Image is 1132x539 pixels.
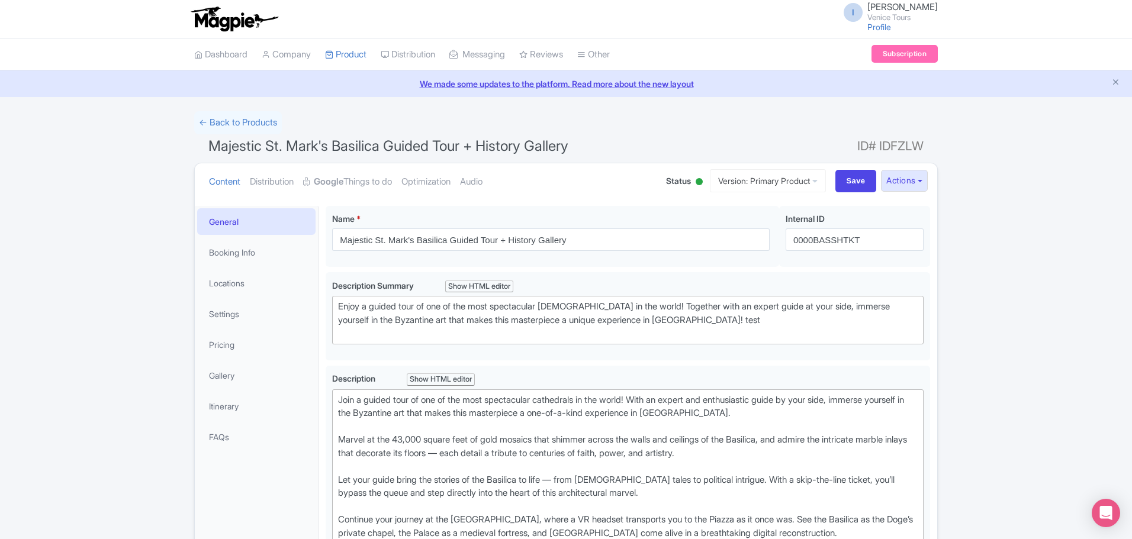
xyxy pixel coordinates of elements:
[188,6,280,32] img: logo-ab69f6fb50320c5b225c76a69d11143b.png
[332,280,416,291] span: Description Summary
[519,38,563,71] a: Reviews
[194,38,247,71] a: Dashboard
[577,38,610,71] a: Other
[209,163,240,201] a: Content
[194,111,282,134] a: ← Back to Products
[197,270,316,296] a: Locations
[250,163,294,201] a: Distribution
[871,45,938,63] a: Subscription
[445,280,513,293] div: Show HTML editor
[449,38,505,71] a: Messaging
[208,137,568,154] span: Majestic St. Mark's Basilica Guided Tour + History Gallery
[314,175,343,189] strong: Google
[401,163,451,201] a: Optimization
[332,214,355,224] span: Name
[460,163,483,201] a: Audio
[325,38,366,71] a: Product
[303,163,392,201] a: GoogleThings to do
[835,170,877,192] input: Save
[381,38,435,71] a: Distribution
[197,362,316,389] a: Gallery
[693,173,705,192] div: Active
[837,2,938,21] a: I [PERSON_NAME] Venice Tours
[786,214,825,224] span: Internal ID
[844,3,863,22] span: I
[7,78,1125,90] a: We made some updates to the platform. Read more about the new layout
[197,331,316,358] a: Pricing
[867,1,938,12] span: [PERSON_NAME]
[197,393,316,419] a: Itinerary
[710,169,826,192] a: Version: Primary Product
[1092,499,1120,527] div: Open Intercom Messenger
[197,208,316,235] a: General
[867,14,938,21] small: Venice Tours
[867,22,891,32] a: Profile
[666,175,691,187] span: Status
[407,373,475,386] div: Show HTML editor
[197,301,316,327] a: Settings
[338,300,918,340] div: Enjoy a guided tour of one of the most spectacular [DEMOGRAPHIC_DATA] in the world! Together with...
[1111,76,1120,90] button: Close announcement
[197,239,316,266] a: Booking Info
[197,424,316,450] a: FAQs
[332,373,377,383] span: Description
[857,134,924,158] span: ID# IDFZLW
[262,38,311,71] a: Company
[881,170,928,192] button: Actions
